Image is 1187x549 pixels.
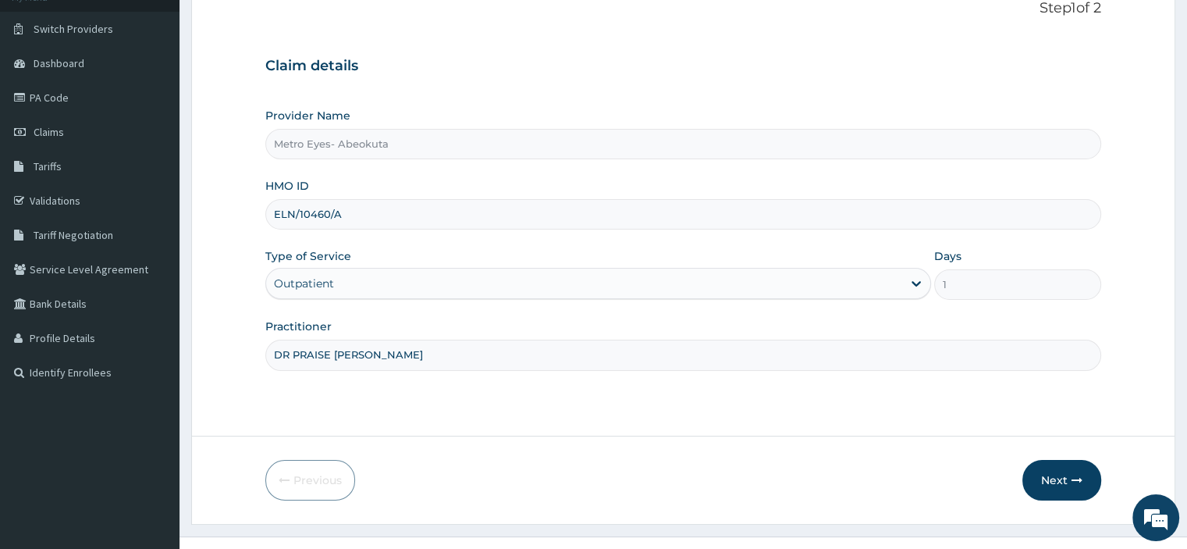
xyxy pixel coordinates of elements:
[265,58,1100,75] h3: Claim details
[34,56,84,70] span: Dashboard
[265,178,309,194] label: HMO ID
[265,319,332,334] label: Practitioner
[34,125,64,139] span: Claims
[265,108,350,123] label: Provider Name
[265,199,1100,230] input: Enter HMO ID
[91,171,215,329] span: We're online!
[265,460,355,501] button: Previous
[29,78,63,117] img: d_794563401_company_1708531726252_794563401
[8,376,297,430] textarea: Type your message and hit 'Enter'
[81,87,262,108] div: Chat with us now
[34,159,62,173] span: Tariffs
[265,248,351,264] label: Type of Service
[34,228,113,242] span: Tariff Negotiation
[274,276,334,291] div: Outpatient
[934,248,961,264] label: Days
[256,8,293,45] div: Minimize live chat window
[34,22,113,36] span: Switch Providers
[265,340,1100,370] input: Enter Name
[1022,460,1101,501] button: Next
